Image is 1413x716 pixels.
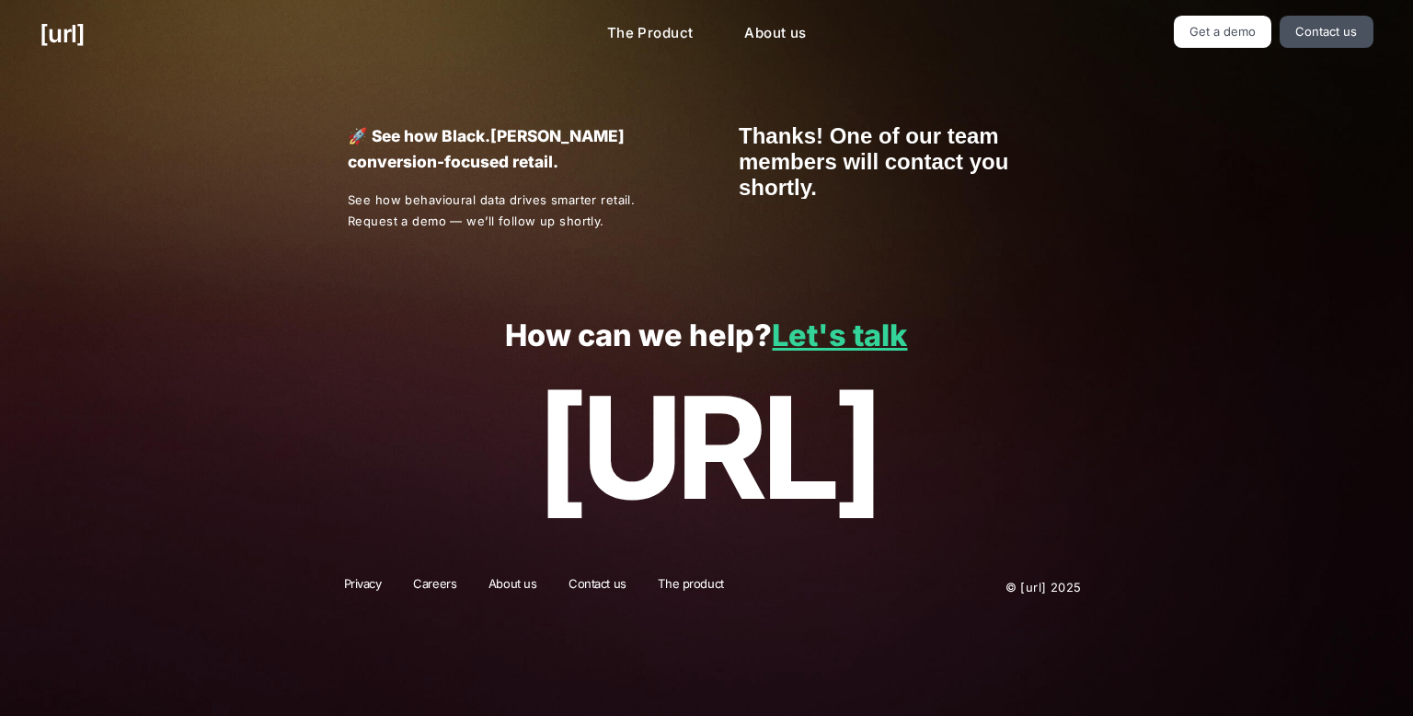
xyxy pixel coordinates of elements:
[40,319,1373,353] p: How can we help?
[40,16,85,52] a: [URL]
[348,190,675,232] p: See how behavioural data drives smarter retail. Request a demo — we’ll follow up shortly.
[477,575,549,599] a: About us
[772,318,907,353] a: Let's talk
[557,575,638,599] a: Contact us
[894,575,1082,599] p: © [URL] 2025
[401,575,468,599] a: Careers
[1280,16,1373,48] a: Contact us
[40,368,1373,527] p: [URL]
[739,123,1065,199] iframe: Form 1
[348,123,674,175] p: 🚀 See how Black.[PERSON_NAME] conversion-focused retail.
[729,16,821,52] a: About us
[332,575,394,599] a: Privacy
[1174,16,1272,48] a: Get a demo
[646,575,735,599] a: The product
[592,16,708,52] a: The Product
